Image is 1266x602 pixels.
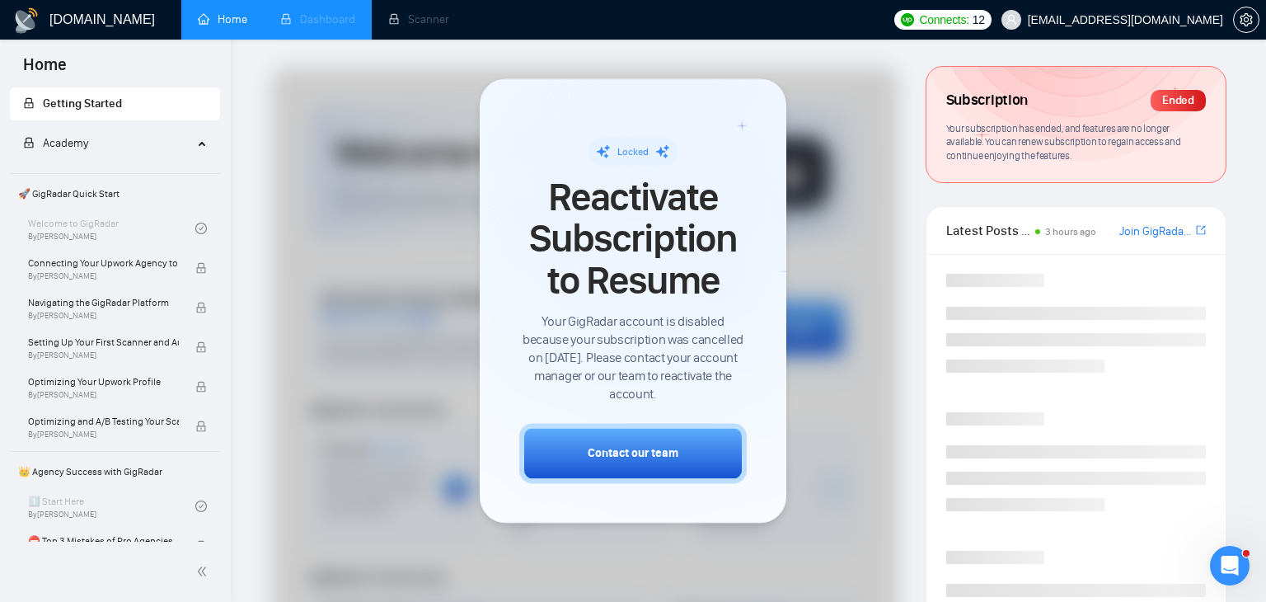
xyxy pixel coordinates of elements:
a: Join GigRadar Slack Community [1119,223,1193,241]
span: Reactivate Subscription to Resume [519,176,747,301]
span: Locked [617,146,649,158]
a: setting [1233,13,1259,26]
span: By [PERSON_NAME] [28,350,179,360]
a: export [1196,223,1206,238]
span: lock [195,302,207,313]
span: lock [195,540,207,552]
span: Your GigRadar account is disabled because your subscription was cancelled on [DATE]. Please conta... [519,313,747,404]
a: homeHome [198,12,247,26]
span: lock [195,262,207,274]
div: Ended [1151,90,1206,111]
span: user [1006,14,1017,26]
span: Academy [23,136,88,150]
span: Navigating the GigRadar Platform [28,294,179,311]
span: Setting Up Your First Scanner and Auto-Bidder [28,334,179,350]
span: setting [1234,13,1259,26]
span: export [1196,223,1206,237]
img: logo [13,7,40,34]
img: upwork-logo.png [901,13,914,26]
span: Optimizing and A/B Testing Your Scanner for Better Results [28,413,179,430]
span: 🚀 GigRadar Quick Start [12,177,218,210]
span: Getting Started [43,96,122,111]
span: 👑 Agency Success with GigRadar [12,455,218,488]
button: Contact our team [519,424,747,484]
span: By [PERSON_NAME] [28,430,179,440]
span: Connects: [919,11,968,29]
span: Latest Posts from the GigRadar Community [946,220,1030,241]
span: lock [195,381,207,393]
span: Your subscription has ended, and features are no longer available. You can renew subscription to ... [946,122,1181,162]
span: Academy [43,136,88,150]
iframe: Intercom live chat [1210,546,1250,586]
span: By [PERSON_NAME] [28,271,179,281]
span: By [PERSON_NAME] [28,390,179,400]
span: ⛔ Top 3 Mistakes of Pro Agencies [28,533,179,549]
li: Getting Started [10,87,220,120]
span: 12 [973,11,985,29]
span: Optimizing Your Upwork Profile [28,374,179,390]
span: check-circle [195,501,207,512]
span: double-left [196,563,213,580]
span: lock [23,137,35,148]
div: Contact our team [588,445,678,463]
span: Subscription [946,87,1028,115]
span: lock [195,341,207,353]
span: Connecting Your Upwork Agency to GigRadar [28,255,179,271]
span: By [PERSON_NAME] [28,311,179,321]
span: check-circle [195,223,207,234]
span: Home [10,53,80,87]
span: lock [195,421,207,432]
span: 3 hours ago [1045,226,1096,238]
span: lock [23,97,35,109]
button: setting [1233,7,1259,33]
